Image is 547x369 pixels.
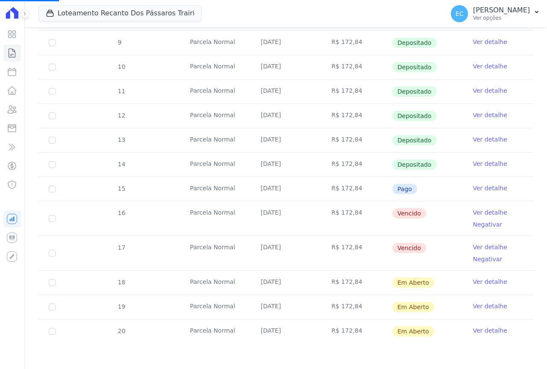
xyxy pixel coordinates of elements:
[49,39,56,46] input: Só é possível selecionar pagamentos em aberto
[473,256,503,263] a: Negativar
[473,243,507,251] a: Ver detalhe
[49,112,56,119] input: Só é possível selecionar pagamentos em aberto
[49,279,56,286] input: default
[473,15,530,21] p: Ver opções
[473,135,507,144] a: Ver detalhe
[473,6,530,15] p: [PERSON_NAME]
[180,271,250,295] td: Parcela Normal
[392,111,437,121] span: Depositado
[250,80,321,103] td: [DATE]
[117,210,126,216] span: 16
[38,5,202,21] button: Loteamento Recanto Dos Pássaros Trairi
[49,250,56,257] input: default
[250,104,321,128] td: [DATE]
[250,31,321,55] td: [DATE]
[180,201,250,236] td: Parcela Normal
[117,39,122,46] span: 9
[117,303,126,310] span: 19
[444,2,547,26] button: EC [PERSON_NAME] Ver opções
[392,302,434,312] span: Em Aberto
[49,161,56,168] input: Só é possível selecionar pagamentos em aberto
[180,55,250,79] td: Parcela Normal
[250,128,321,152] td: [DATE]
[117,328,126,334] span: 20
[250,271,321,295] td: [DATE]
[392,277,434,288] span: Em Aberto
[117,279,126,286] span: 18
[392,208,426,218] span: Vencido
[250,55,321,79] td: [DATE]
[392,326,434,337] span: Em Aberto
[392,38,437,48] span: Depositado
[117,136,126,143] span: 13
[392,159,437,170] span: Depositado
[180,80,250,103] td: Parcela Normal
[250,153,321,177] td: [DATE]
[473,38,507,46] a: Ver detalhe
[321,271,392,295] td: R$ 172,84
[49,215,56,222] input: default
[250,201,321,236] td: [DATE]
[321,295,392,319] td: R$ 172,84
[180,319,250,343] td: Parcela Normal
[321,31,392,55] td: R$ 172,84
[321,319,392,343] td: R$ 172,84
[321,236,392,270] td: R$ 172,84
[117,112,126,119] span: 12
[473,208,507,217] a: Ver detalhe
[250,295,321,319] td: [DATE]
[473,86,507,95] a: Ver detalhe
[473,302,507,310] a: Ver detalhe
[250,177,321,201] td: [DATE]
[250,319,321,343] td: [DATE]
[321,177,392,201] td: R$ 172,84
[473,277,507,286] a: Ver detalhe
[456,11,464,17] span: EC
[117,185,126,192] span: 15
[180,128,250,152] td: Parcela Normal
[117,244,126,251] span: 17
[117,63,126,70] span: 10
[49,137,56,144] input: Só é possível selecionar pagamentos em aberto
[180,104,250,128] td: Parcela Normal
[473,184,507,192] a: Ver detalhe
[49,304,56,310] input: default
[321,80,392,103] td: R$ 172,84
[49,88,56,95] input: Só é possível selecionar pagamentos em aberto
[392,135,437,145] span: Depositado
[473,159,507,168] a: Ver detalhe
[473,221,503,228] a: Negativar
[321,201,392,236] td: R$ 172,84
[473,111,507,119] a: Ver detalhe
[321,128,392,152] td: R$ 172,84
[392,184,417,194] span: Pago
[392,86,437,97] span: Depositado
[180,31,250,55] td: Parcela Normal
[117,161,126,168] span: 14
[117,88,126,94] span: 11
[250,236,321,270] td: [DATE]
[180,236,250,270] td: Parcela Normal
[180,295,250,319] td: Parcela Normal
[49,64,56,71] input: Só é possível selecionar pagamentos em aberto
[321,153,392,177] td: R$ 172,84
[321,55,392,79] td: R$ 172,84
[392,62,437,72] span: Depositado
[473,62,507,71] a: Ver detalhe
[49,328,56,335] input: default
[321,104,392,128] td: R$ 172,84
[49,186,56,192] input: Só é possível selecionar pagamentos em aberto
[180,177,250,201] td: Parcela Normal
[392,243,426,253] span: Vencido
[180,153,250,177] td: Parcela Normal
[473,326,507,335] a: Ver detalhe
